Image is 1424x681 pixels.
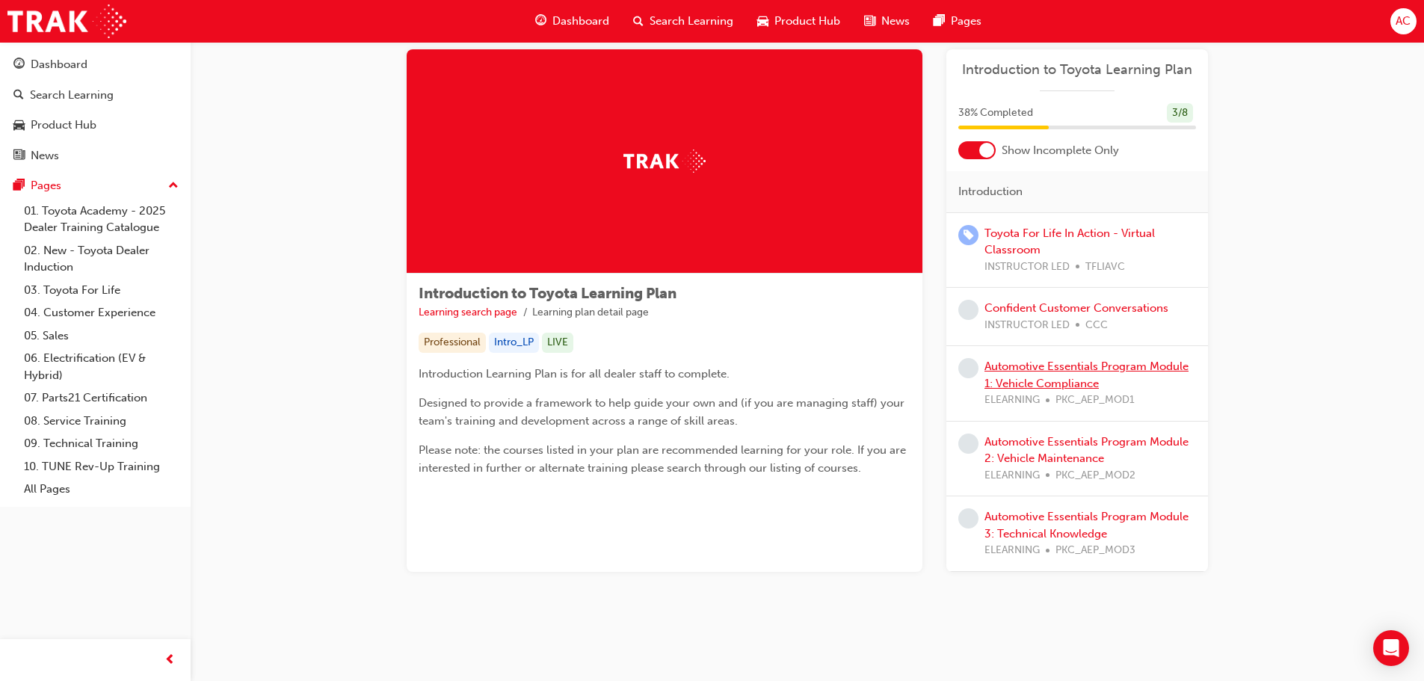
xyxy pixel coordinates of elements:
div: Professional [419,333,486,353]
a: 05. Sales [18,324,185,348]
div: Pages [31,177,61,194]
a: All Pages [18,478,185,501]
a: Introduction to Toyota Learning Plan [958,61,1196,78]
span: news-icon [13,150,25,163]
span: Designed to provide a framework to help guide your own and (if you are managing staff) your team'... [419,396,907,428]
span: Introduction Learning Plan is for all dealer staff to complete. [419,367,730,380]
span: TFLIAVC [1085,259,1125,276]
a: pages-iconPages [922,6,993,37]
a: Automotive Essentials Program Module 2: Vehicle Maintenance [984,435,1189,466]
span: learningRecordVerb_NONE-icon [958,300,978,320]
span: up-icon [168,176,179,196]
a: car-iconProduct Hub [745,6,852,37]
a: 07. Parts21 Certification [18,386,185,410]
img: Trak [7,4,126,38]
span: 38 % Completed [958,105,1033,122]
span: Introduction [958,183,1023,200]
span: PKC_AEP_MOD3 [1055,542,1135,559]
a: 10. TUNE Rev-Up Training [18,455,185,478]
span: learningRecordVerb_ENROLL-icon [958,225,978,245]
span: guage-icon [13,58,25,72]
span: news-icon [864,12,875,31]
span: car-icon [757,12,768,31]
button: AC [1390,8,1417,34]
a: Automotive Essentials Program Module 1: Vehicle Compliance [984,360,1189,390]
span: AC [1396,13,1411,30]
div: 3 / 8 [1167,103,1193,123]
a: Toyota For Life In Action - Virtual Classroom [984,227,1155,257]
div: Intro_LP [489,333,539,353]
span: ELEARNING [984,542,1040,559]
a: 02. New - Toyota Dealer Induction [18,239,185,279]
li: Learning plan detail page [532,304,649,321]
button: Pages [6,172,185,200]
div: News [31,147,59,164]
a: Dashboard [6,51,185,78]
a: search-iconSearch Learning [621,6,745,37]
a: Search Learning [6,81,185,109]
div: Product Hub [31,117,96,134]
span: PKC_AEP_MOD2 [1055,467,1135,484]
a: 09. Technical Training [18,432,185,455]
div: Open Intercom Messenger [1373,630,1409,666]
div: Dashboard [31,56,87,73]
a: 08. Service Training [18,410,185,433]
span: pages-icon [13,179,25,193]
span: Introduction to Toyota Learning Plan [419,285,676,302]
a: 06. Electrification (EV & Hybrid) [18,347,185,386]
img: Trak [623,150,706,173]
span: search-icon [13,89,24,102]
a: Product Hub [6,111,185,139]
a: News [6,142,185,170]
span: Show Incomplete Only [1002,142,1119,159]
span: learningRecordVerb_NONE-icon [958,358,978,378]
a: Confident Customer Conversations [984,301,1168,315]
a: Learning search page [419,306,517,318]
span: INSTRUCTOR LED [984,259,1070,276]
span: pages-icon [934,12,945,31]
span: News [881,13,910,30]
span: guage-icon [535,12,546,31]
a: 04. Customer Experience [18,301,185,324]
span: Product Hub [774,13,840,30]
a: Automotive Essentials Program Module 3: Technical Knowledge [984,510,1189,540]
span: prev-icon [164,651,176,670]
span: Dashboard [552,13,609,30]
a: 03. Toyota For Life [18,279,185,302]
a: news-iconNews [852,6,922,37]
span: Search Learning [650,13,733,30]
a: guage-iconDashboard [523,6,621,37]
div: LIVE [542,333,573,353]
span: ELEARNING [984,467,1040,484]
span: ELEARNING [984,392,1040,409]
span: CCC [1085,317,1108,334]
span: learningRecordVerb_NONE-icon [958,508,978,529]
span: PKC_AEP_MOD1 [1055,392,1135,409]
span: search-icon [633,12,644,31]
span: Pages [951,13,981,30]
div: Search Learning [30,87,114,104]
span: learningRecordVerb_NONE-icon [958,434,978,454]
span: car-icon [13,119,25,132]
a: 01. Toyota Academy - 2025 Dealer Training Catalogue [18,200,185,239]
button: DashboardSearch LearningProduct HubNews [6,48,185,172]
span: Please note: the courses listed in your plan are recommended learning for your role. If you are i... [419,443,909,475]
span: INSTRUCTOR LED [984,317,1070,334]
